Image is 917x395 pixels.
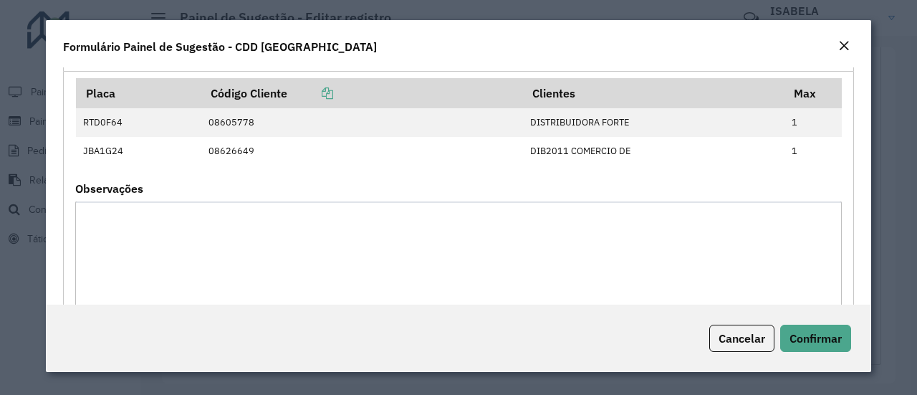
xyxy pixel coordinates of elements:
[201,137,523,166] td: 08626649
[63,38,377,55] h4: Formulário Painel de Sugestão - CDD [GEOGRAPHIC_DATA]
[784,108,842,137] td: 1
[709,325,774,352] button: Cancelar
[523,78,784,108] th: Clientes
[834,37,854,56] button: Close
[784,78,842,108] th: Max
[201,108,523,137] td: 08605778
[287,86,333,100] a: Copiar
[76,137,201,166] td: JBA1G24
[789,331,842,346] span: Confirmar
[838,40,850,52] em: Fechar
[201,78,523,108] th: Código Cliente
[523,108,784,137] td: DISTRIBUIDORA FORTE
[76,78,201,108] th: Placa
[63,72,854,341] div: Mapas Sugeridos: Placa-Cliente
[523,137,784,166] td: DIB2011 COMERCIO DE
[76,108,201,137] td: RTD0F64
[784,137,842,166] td: 1
[719,331,765,346] span: Cancelar
[780,325,851,352] button: Confirmar
[75,180,143,197] label: Observações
